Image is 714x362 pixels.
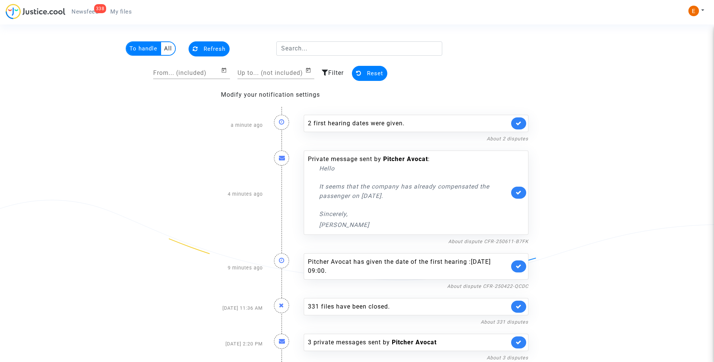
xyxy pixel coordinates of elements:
div: Pitcher Avocat has given the date of the first hearing :[DATE] 09:00. [308,257,509,275]
p: Hello [319,164,509,173]
button: Open calendar [221,66,230,75]
img: ACg8ocIeiFvHKe4dA5oeRFd_CiCnuxWUEc1A2wYhRJE3TTWt=s96-c [688,6,699,16]
div: 331 files have been closed. [308,302,509,311]
span: Newsfeed [72,8,98,15]
multi-toggle-item: To handle [126,42,161,55]
a: About dispute CFR-250611-B7FK [448,239,528,244]
div: [DATE] 2:20 PM [180,326,268,362]
multi-toggle-item: All [161,42,175,55]
a: About dispute CFR-250422-QCDC [447,283,528,289]
a: About 3 disputes [487,355,528,360]
div: 3 private messages sent by [308,338,509,347]
div: 9 minutes ago [180,246,268,291]
div: a minute ago [180,107,268,143]
a: About 331 disputes [481,319,528,325]
button: Open calendar [305,66,314,75]
a: Modify your notification settings [221,91,320,98]
span: Filter [328,69,344,76]
button: Reset [352,66,387,81]
p: Sincerely, [319,209,509,219]
div: Private message sent by : [308,155,509,230]
p: [PERSON_NAME] [319,220,509,230]
a: 338Newsfeed [65,6,104,17]
a: About 2 disputes [487,136,528,141]
div: 2 first hearing dates were given. [308,119,509,128]
button: Refresh [189,41,230,56]
b: Pitcher Avocat [392,339,437,346]
div: [DATE] 11:36 AM [180,291,268,326]
span: Reset [367,70,383,77]
div: 4 minutes ago [180,143,268,246]
input: Search... [276,41,442,56]
b: Pitcher Avocat [383,155,428,163]
span: Refresh [204,46,225,52]
a: My files [104,6,138,17]
div: 338 [94,4,107,13]
img: jc-logo.svg [6,4,65,19]
p: It seems that the company has already compensated the passenger on [DATE]. [319,182,509,201]
span: My files [110,8,132,15]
